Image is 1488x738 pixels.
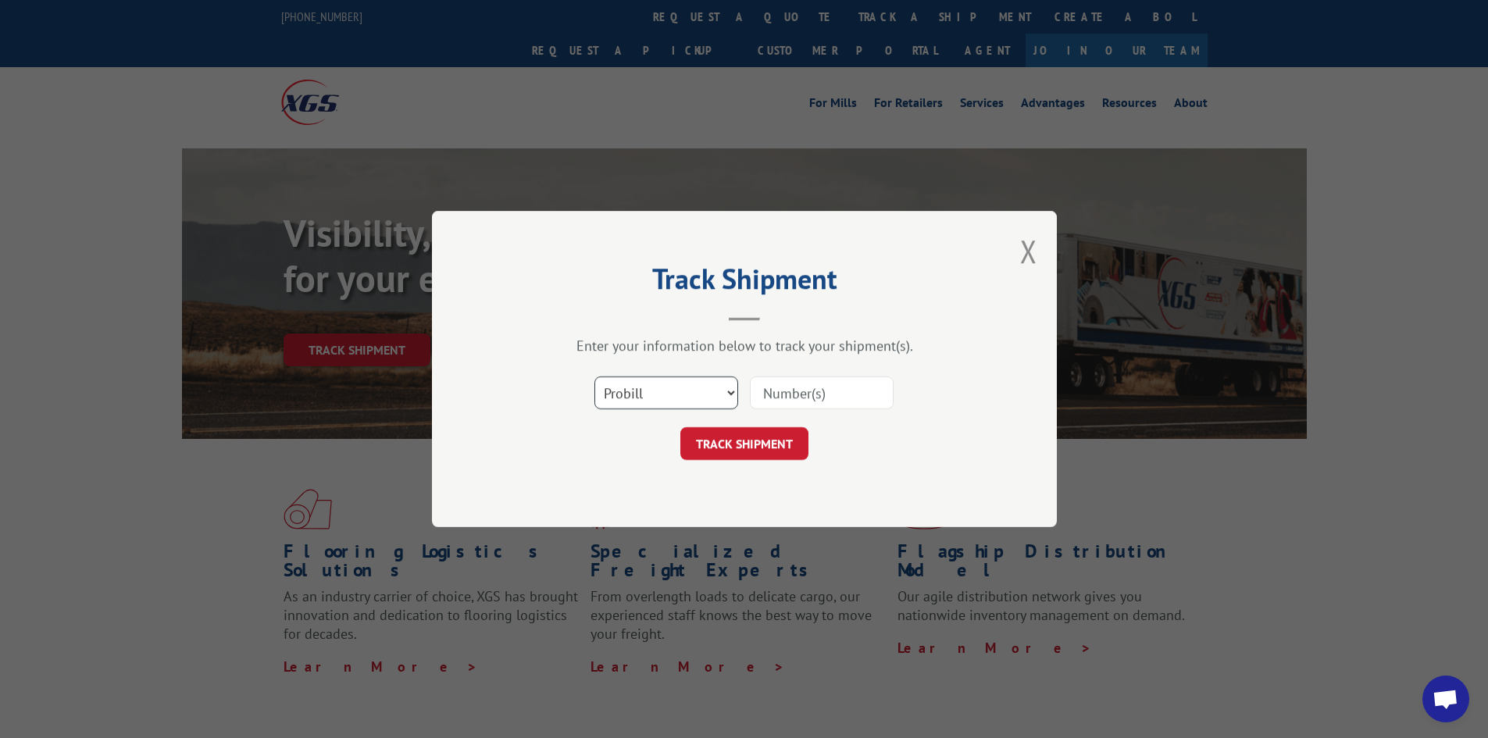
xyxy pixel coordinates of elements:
[750,376,894,409] input: Number(s)
[680,427,808,460] button: TRACK SHIPMENT
[510,337,979,355] div: Enter your information below to track your shipment(s).
[510,268,979,298] h2: Track Shipment
[1020,230,1037,272] button: Close modal
[1422,676,1469,722] div: Open chat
